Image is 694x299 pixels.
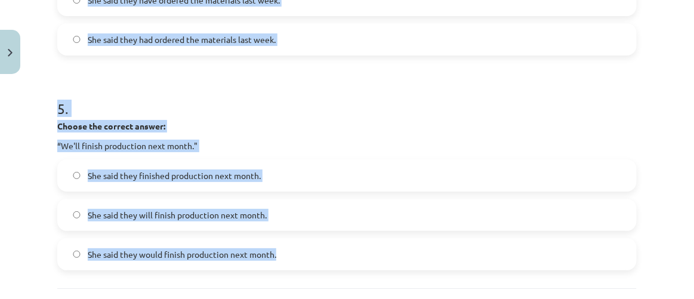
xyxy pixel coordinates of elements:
input: She said they had ordered the materials last week. [73,36,81,44]
span: She said they will finish production next month. [88,209,267,221]
p: “We'll finish production next month." [57,140,637,152]
span: She said they finished production next month. [88,169,261,182]
img: icon-close-lesson-0947bae3869378f0d4975bcd49f059093ad1ed9edebbc8119c70593378902aed.svg [8,49,13,57]
input: She said they would finish production next month. [73,251,81,258]
span: She said they would finish production next month. [88,248,276,261]
input: She said they will finish production next month. [73,211,81,219]
h1: 5 . [57,79,637,116]
input: She said they finished production next month. [73,172,81,180]
strong: Choose the correct answer: [57,121,165,131]
span: She said they had ordered the materials last week. [88,33,276,46]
